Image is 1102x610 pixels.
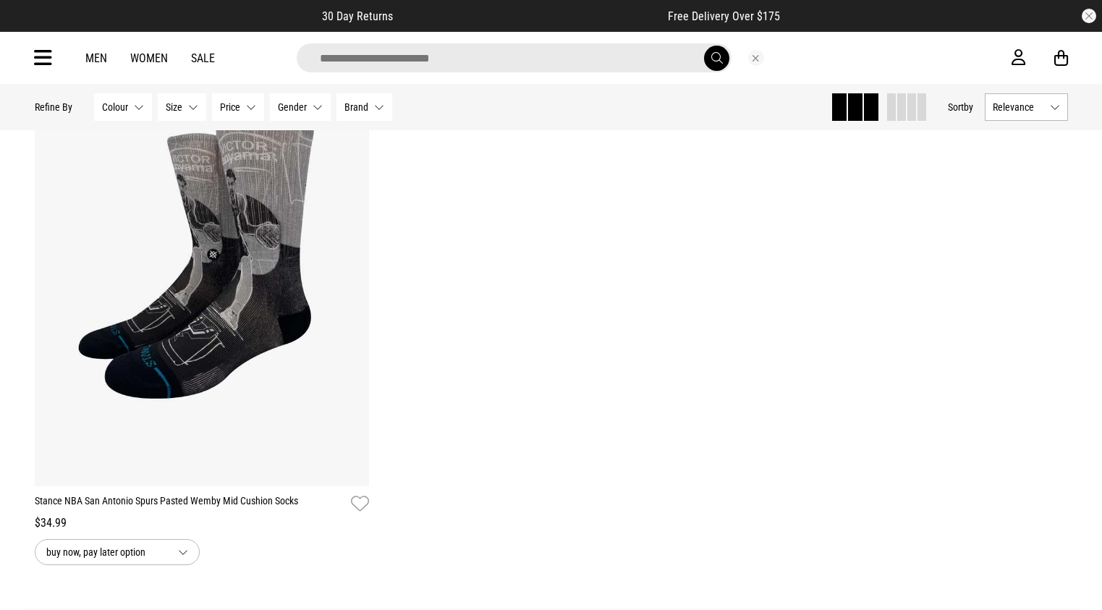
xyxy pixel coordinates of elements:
[985,93,1068,121] button: Relevance
[422,9,639,23] iframe: Customer reviews powered by Trustpilot
[46,543,166,561] span: buy now, pay later option
[270,93,331,121] button: Gender
[220,101,240,113] span: Price
[212,93,264,121] button: Price
[35,514,370,532] div: $34.99
[166,101,182,113] span: Size
[336,93,392,121] button: Brand
[130,51,168,65] a: Women
[668,9,780,23] span: Free Delivery Over $175
[102,101,128,113] span: Colour
[35,101,72,113] p: Refine By
[344,101,368,113] span: Brand
[993,101,1044,113] span: Relevance
[35,493,346,514] a: Stance NBA San Antonio Spurs Pasted Wemby Mid Cushion Socks
[85,51,107,65] a: Men
[158,93,206,121] button: Size
[191,51,215,65] a: Sale
[35,539,200,565] button: buy now, pay later option
[748,50,764,66] button: Close search
[278,101,307,113] span: Gender
[35,17,370,486] img: Stance Nba San Antonio Spurs Pasted Wemby Mid Cushion Socks in Black
[948,98,973,116] button: Sortby
[94,93,152,121] button: Colour
[322,9,393,23] span: 30 Day Returns
[964,101,973,113] span: by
